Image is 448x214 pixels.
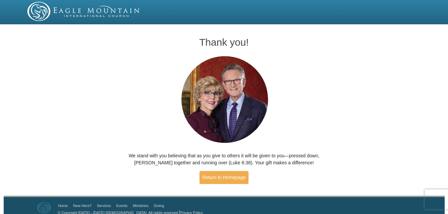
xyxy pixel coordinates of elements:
[73,204,91,208] a: New Here?
[199,171,249,184] a: Return to Homepage
[154,204,164,208] a: Giving
[37,202,51,213] img: Eagle Mountain International Church
[116,204,128,208] a: Events
[115,152,333,166] p: We stand with you believing that as you give to others it will be given to you—pressed down, [PER...
[27,2,140,21] img: EMIC
[115,37,333,48] h1: Thank you!
[175,54,273,146] img: Pastors George and Terri Pearsons
[97,204,111,208] a: Services
[133,204,148,208] a: Ministries
[58,204,68,208] a: Home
